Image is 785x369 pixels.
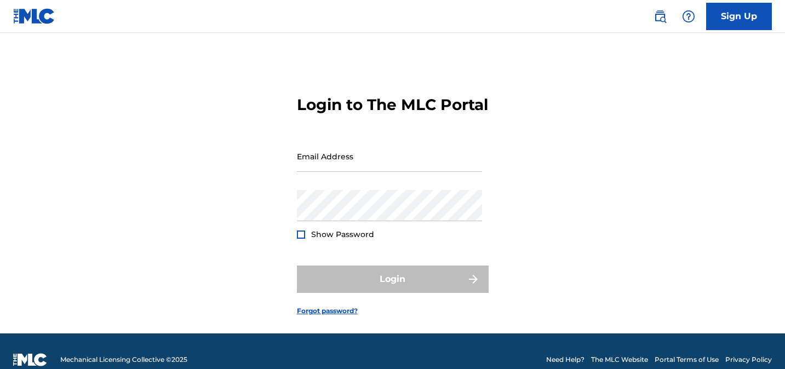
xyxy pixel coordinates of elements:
[730,316,785,369] iframe: Chat Widget
[13,353,47,366] img: logo
[297,95,488,114] h3: Login to The MLC Portal
[655,355,719,365] a: Portal Terms of Use
[654,10,667,23] img: search
[311,229,374,239] span: Show Password
[725,355,772,365] a: Privacy Policy
[297,306,358,316] a: Forgot password?
[546,355,585,365] a: Need Help?
[706,3,772,30] a: Sign Up
[591,355,648,365] a: The MLC Website
[13,8,55,24] img: MLC Logo
[678,5,700,27] div: Help
[60,355,187,365] span: Mechanical Licensing Collective © 2025
[682,10,695,23] img: help
[649,5,671,27] a: Public Search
